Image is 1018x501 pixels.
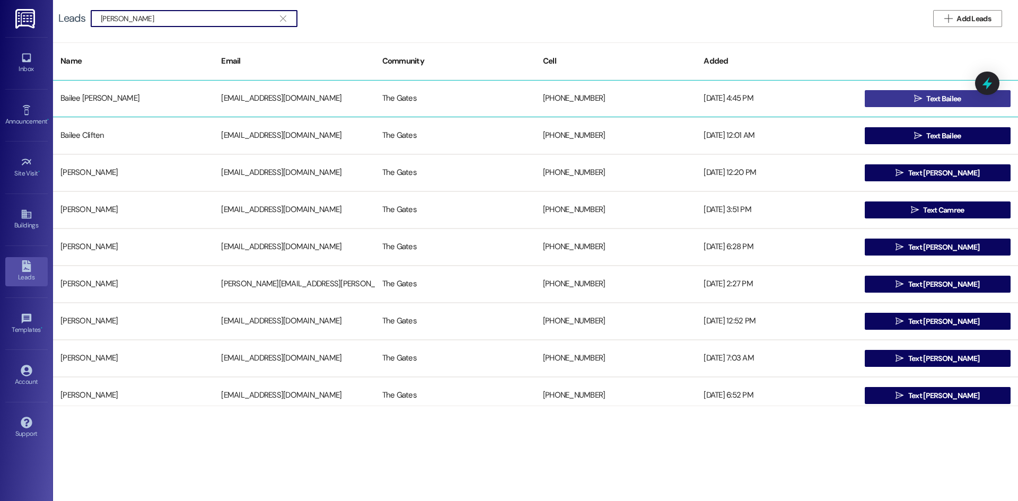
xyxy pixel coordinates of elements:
[926,93,961,104] span: Text Bailee
[214,48,374,74] div: Email
[5,205,48,234] a: Buildings
[911,206,919,214] i: 
[536,311,696,332] div: [PHONE_NUMBER]
[214,162,374,183] div: [EMAIL_ADDRESS][DOMAIN_NAME]
[696,274,857,295] div: [DATE] 2:27 PM
[914,94,922,103] i: 
[5,310,48,338] a: Templates •
[865,350,1011,367] button: Text [PERSON_NAME]
[696,236,857,258] div: [DATE] 6:28 PM
[58,13,85,24] div: Leads
[53,348,214,369] div: [PERSON_NAME]
[956,13,991,24] span: Add Leads
[896,169,903,177] i: 
[536,348,696,369] div: [PHONE_NUMBER]
[375,274,536,295] div: The Gates
[536,48,696,74] div: Cell
[53,199,214,221] div: [PERSON_NAME]
[908,279,979,290] span: Text [PERSON_NAME]
[933,10,1002,27] button: Add Leads
[865,127,1011,144] button: Text Bailee
[214,199,374,221] div: [EMAIL_ADDRESS][DOMAIN_NAME]
[536,236,696,258] div: [PHONE_NUMBER]
[375,311,536,332] div: The Gates
[53,385,214,406] div: [PERSON_NAME]
[908,316,979,327] span: Text [PERSON_NAME]
[696,162,857,183] div: [DATE] 12:20 PM
[896,354,903,363] i: 
[865,239,1011,256] button: Text [PERSON_NAME]
[926,130,961,142] span: Text Bailee
[214,125,374,146] div: [EMAIL_ADDRESS][DOMAIN_NAME]
[865,90,1011,107] button: Text Bailee
[38,168,40,175] span: •
[896,391,903,400] i: 
[41,324,42,332] span: •
[53,274,214,295] div: [PERSON_NAME]
[696,199,857,221] div: [DATE] 3:51 PM
[53,162,214,183] div: [PERSON_NAME]
[15,9,37,29] img: ResiDesk Logo
[375,125,536,146] div: The Gates
[536,125,696,146] div: [PHONE_NUMBER]
[865,201,1011,218] button: Text Camree
[914,131,922,140] i: 
[908,242,979,253] span: Text [PERSON_NAME]
[536,385,696,406] div: [PHONE_NUMBER]
[53,236,214,258] div: [PERSON_NAME]
[214,385,374,406] div: [EMAIL_ADDRESS][DOMAIN_NAME]
[53,48,214,74] div: Name
[865,164,1011,181] button: Text [PERSON_NAME]
[696,385,857,406] div: [DATE] 6:52 PM
[923,205,964,216] span: Text Camree
[5,257,48,286] a: Leads
[908,353,979,364] span: Text [PERSON_NAME]
[696,88,857,109] div: [DATE] 4:45 PM
[908,168,979,179] span: Text [PERSON_NAME]
[53,125,214,146] div: Bailee Cliften
[944,14,952,23] i: 
[865,276,1011,293] button: Text [PERSON_NAME]
[375,88,536,109] div: The Gates
[214,274,374,295] div: [PERSON_NAME][EMAIL_ADDRESS][PERSON_NAME][DOMAIN_NAME]
[375,162,536,183] div: The Gates
[5,414,48,442] a: Support
[53,311,214,332] div: [PERSON_NAME]
[865,313,1011,330] button: Text [PERSON_NAME]
[536,162,696,183] div: [PHONE_NUMBER]
[865,387,1011,404] button: Text [PERSON_NAME]
[896,243,903,251] i: 
[275,11,292,27] button: Clear text
[696,348,857,369] div: [DATE] 7:03 AM
[908,390,979,401] span: Text [PERSON_NAME]
[375,48,536,74] div: Community
[896,280,903,288] i: 
[214,348,374,369] div: [EMAIL_ADDRESS][DOMAIN_NAME]
[5,153,48,182] a: Site Visit •
[375,385,536,406] div: The Gates
[696,125,857,146] div: [DATE] 12:01 AM
[536,199,696,221] div: [PHONE_NUMBER]
[536,274,696,295] div: [PHONE_NUMBER]
[375,199,536,221] div: The Gates
[214,236,374,258] div: [EMAIL_ADDRESS][DOMAIN_NAME]
[5,49,48,77] a: Inbox
[5,362,48,390] a: Account
[214,88,374,109] div: [EMAIL_ADDRESS][DOMAIN_NAME]
[47,116,49,124] span: •
[101,11,275,26] input: Search name/email/community (quotes for exact match e.g. "John Smith")
[375,348,536,369] div: The Gates
[696,311,857,332] div: [DATE] 12:52 PM
[696,48,857,74] div: Added
[280,14,286,23] i: 
[375,236,536,258] div: The Gates
[536,88,696,109] div: [PHONE_NUMBER]
[214,311,374,332] div: [EMAIL_ADDRESS][DOMAIN_NAME]
[896,317,903,326] i: 
[53,88,214,109] div: Bailee [PERSON_NAME]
